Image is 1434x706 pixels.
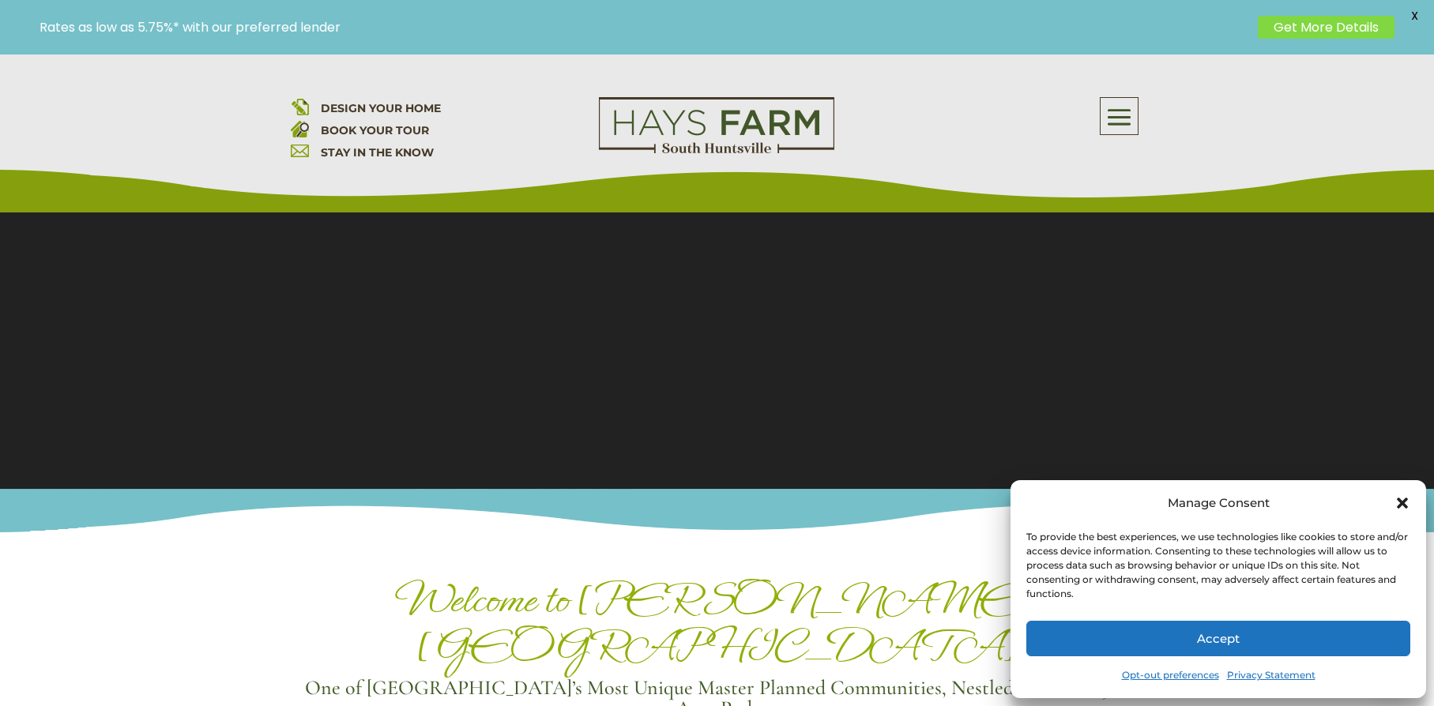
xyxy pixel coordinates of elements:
[321,101,441,115] a: DESIGN YOUR HOME
[321,145,434,160] a: STAY IN THE KNOW
[1227,664,1315,686] a: Privacy Statement
[1394,495,1410,511] div: Close dialog
[291,97,309,115] img: design your home
[1402,4,1426,28] span: X
[599,97,834,154] img: Logo
[1168,492,1270,514] div: Manage Consent
[291,576,1144,678] h1: Welcome to [PERSON_NAME][GEOGRAPHIC_DATA]
[291,119,309,137] img: book your home tour
[1026,621,1410,656] button: Accept
[1258,16,1394,39] a: Get More Details
[1026,530,1409,601] div: To provide the best experiences, we use technologies like cookies to store and/or access device i...
[599,143,834,157] a: hays farm homes huntsville development
[1122,664,1219,686] a: Opt-out preferences
[321,123,429,137] a: BOOK YOUR TOUR
[40,20,1250,35] p: Rates as low as 5.75%* with our preferred lender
